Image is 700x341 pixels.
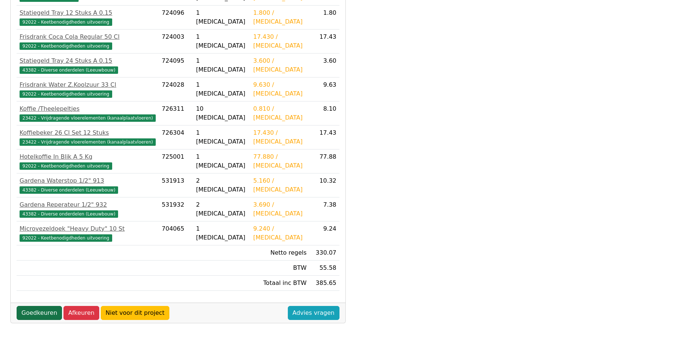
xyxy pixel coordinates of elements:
[20,104,156,122] a: Koffie /Theelepeltjes23422 - Vrijdragende vloerelementen (kanaalplaatvloeren)
[159,30,193,54] td: 724003
[20,162,112,170] span: 92022 - Keetbenodigdheden uitvoering
[20,200,156,209] div: Gardena Reperateur 1/2" 932
[250,276,310,291] td: Totaal inc BTW
[253,200,307,218] div: 3.690 / [MEDICAL_DATA]
[196,128,247,146] div: 1 [MEDICAL_DATA]
[20,128,156,146] a: Koffiebeker 26 Cl Set 12 Stuks23422 - Vrijdragende vloerelementen (kanaalplaatvloeren)
[20,234,112,242] span: 92022 - Keetbenodigdheden uitvoering
[196,224,247,242] div: 1 [MEDICAL_DATA]
[20,128,156,137] div: Koffiebeker 26 Cl Set 12 Stuks
[20,138,156,146] span: 23422 - Vrijdragende vloerelementen (kanaalplaatvloeren)
[159,149,193,173] td: 725001
[196,104,247,122] div: 10 [MEDICAL_DATA]
[310,149,339,173] td: 77.88
[20,32,156,50] a: Frisdrank Coca Cola Regular 50 Cl92022 - Keetbenodigdheden uitvoering
[20,8,156,17] div: Statiegeld Tray 12 Stuks A 0.15
[20,152,156,161] div: Hotelkoffie In Blik A 5 Kg
[159,197,193,221] td: 531932
[20,8,156,26] a: Statiegeld Tray 12 Stuks A 0.1592022 - Keetbenodigdheden uitvoering
[253,32,307,50] div: 17.430 / [MEDICAL_DATA]
[253,176,307,194] div: 5.160 / [MEDICAL_DATA]
[20,66,118,74] span: 43382 - Diverse onderdelen (Leeuwbouw)
[288,306,339,320] a: Advies vragen
[20,90,112,98] span: 92022 - Keetbenodigdheden uitvoering
[310,245,339,261] td: 330.07
[196,8,247,26] div: 1 [MEDICAL_DATA]
[196,80,247,98] div: 1 [MEDICAL_DATA]
[253,128,307,146] div: 17.430 / [MEDICAL_DATA]
[253,8,307,26] div: 1.800 / [MEDICAL_DATA]
[196,32,247,50] div: 1 [MEDICAL_DATA]
[159,101,193,125] td: 726311
[253,104,307,122] div: 0.810 / [MEDICAL_DATA]
[250,245,310,261] td: Netto regels
[159,77,193,101] td: 724028
[310,6,339,30] td: 1.80
[310,54,339,77] td: 3.60
[159,125,193,149] td: 726304
[196,56,247,74] div: 1 [MEDICAL_DATA]
[101,306,169,320] a: Niet voor dit project
[310,30,339,54] td: 17.43
[253,224,307,242] div: 9.240 / [MEDICAL_DATA]
[20,104,156,113] div: Koffie /Theelepeltjes
[20,114,156,122] span: 23422 - Vrijdragende vloerelementen (kanaalplaatvloeren)
[20,80,156,89] div: Frisdrank Water Z.Koolzuur 33 Cl
[20,176,156,194] a: Gardena Waterstop 1/2" 91343382 - Diverse onderdelen (Leeuwbouw)
[310,77,339,101] td: 9.63
[20,80,156,98] a: Frisdrank Water Z.Koolzuur 33 Cl92022 - Keetbenodigdheden uitvoering
[310,261,339,276] td: 55.58
[196,200,247,218] div: 2 [MEDICAL_DATA]
[253,152,307,170] div: 77.880 / [MEDICAL_DATA]
[310,276,339,291] td: 385.65
[310,221,339,245] td: 9.24
[253,80,307,98] div: 9.630 / [MEDICAL_DATA]
[20,224,156,233] div: Microvezeldoek "Heavy Duty" 10 St
[20,56,156,74] a: Statiegeld Tray 24 Stuks A 0.1543382 - Diverse onderdelen (Leeuwbouw)
[310,101,339,125] td: 8.10
[17,306,62,320] a: Goedkeuren
[20,56,156,65] div: Statiegeld Tray 24 Stuks A 0.15
[63,306,99,320] a: Afkeuren
[196,176,247,194] div: 2 [MEDICAL_DATA]
[250,261,310,276] td: BTW
[20,42,112,50] span: 92022 - Keetbenodigdheden uitvoering
[253,56,307,74] div: 3.600 / [MEDICAL_DATA]
[310,125,339,149] td: 17.43
[20,176,156,185] div: Gardena Waterstop 1/2" 913
[159,221,193,245] td: 704065
[20,186,118,194] span: 43382 - Diverse onderdelen (Leeuwbouw)
[159,54,193,77] td: 724095
[20,210,118,218] span: 43382 - Diverse onderdelen (Leeuwbouw)
[20,32,156,41] div: Frisdrank Coca Cola Regular 50 Cl
[20,200,156,218] a: Gardena Reperateur 1/2" 93243382 - Diverse onderdelen (Leeuwbouw)
[310,173,339,197] td: 10.32
[159,6,193,30] td: 724096
[20,152,156,170] a: Hotelkoffie In Blik A 5 Kg92022 - Keetbenodigdheden uitvoering
[310,197,339,221] td: 7.38
[20,224,156,242] a: Microvezeldoek "Heavy Duty" 10 St92022 - Keetbenodigdheden uitvoering
[196,152,247,170] div: 1 [MEDICAL_DATA]
[159,173,193,197] td: 531913
[20,18,112,26] span: 92022 - Keetbenodigdheden uitvoering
